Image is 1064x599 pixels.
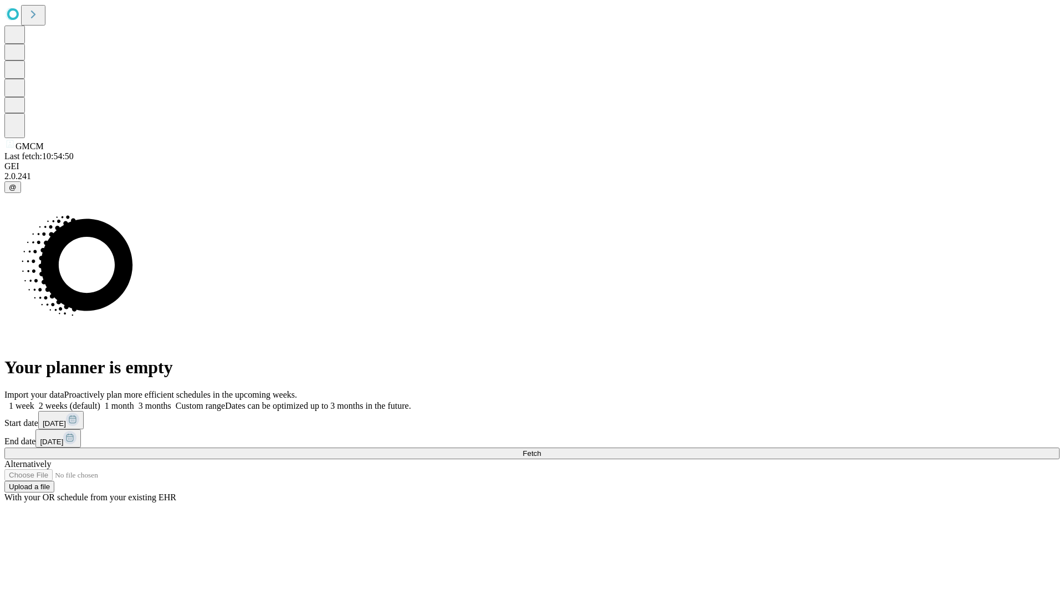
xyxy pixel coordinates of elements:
[40,438,63,446] span: [DATE]
[4,151,74,161] span: Last fetch: 10:54:50
[4,493,176,502] span: With your OR schedule from your existing EHR
[225,401,411,410] span: Dates can be optimized up to 3 months in the future.
[4,181,21,193] button: @
[4,357,1060,378] h1: Your planner is empty
[105,401,134,410] span: 1 month
[35,429,81,448] button: [DATE]
[43,419,66,428] span: [DATE]
[4,448,1060,459] button: Fetch
[523,449,541,458] span: Fetch
[16,141,44,151] span: GMCM
[176,401,225,410] span: Custom range
[4,161,1060,171] div: GEI
[4,481,54,493] button: Upload a file
[9,183,17,191] span: @
[9,401,34,410] span: 1 week
[64,390,297,399] span: Proactively plan more efficient schedules in the upcoming weeks.
[39,401,100,410] span: 2 weeks (default)
[4,411,1060,429] div: Start date
[139,401,171,410] span: 3 months
[4,429,1060,448] div: End date
[4,459,51,469] span: Alternatively
[4,171,1060,181] div: 2.0.241
[38,411,84,429] button: [DATE]
[4,390,64,399] span: Import your data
